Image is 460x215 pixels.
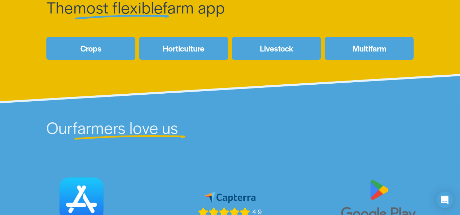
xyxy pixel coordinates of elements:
span: Our [46,116,73,139]
a: Horticulture [139,37,228,60]
span: farmers love us [73,116,179,139]
a: Crops [46,37,135,60]
a: Livestock [232,37,321,60]
div: Open Intercom Messenger [436,191,453,208]
a: Multifarm [325,37,414,60]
